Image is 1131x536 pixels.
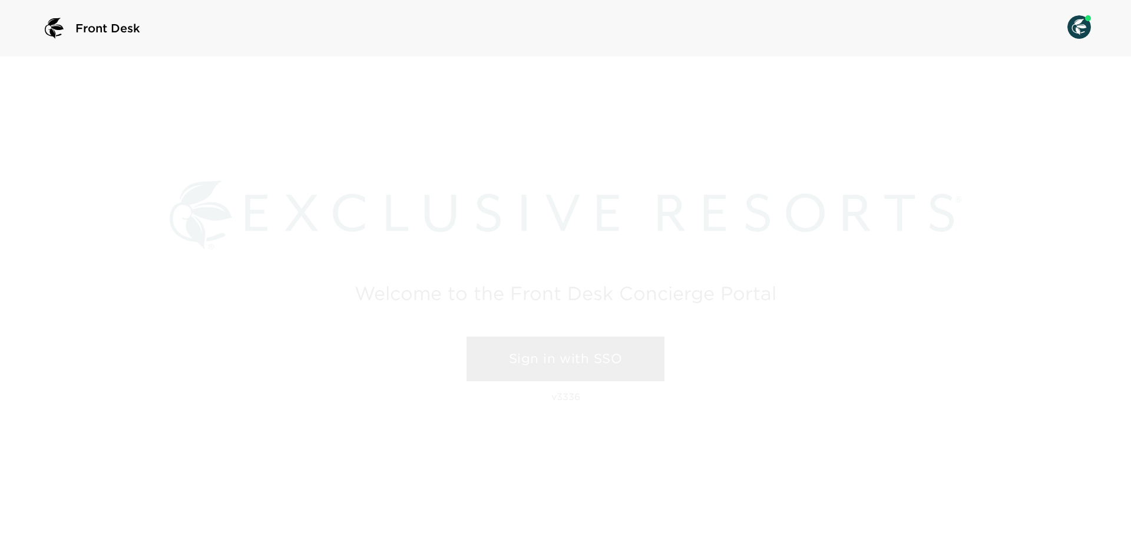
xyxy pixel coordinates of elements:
[467,337,664,381] a: Sign in with SSO
[1067,15,1091,39] img: User
[75,20,140,36] span: Front Desk
[355,284,776,302] h2: Welcome to the Front Desk Concierge Portal
[551,391,580,402] p: v3336
[40,14,68,42] img: logo
[170,181,961,249] img: Exclusive Resorts logo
